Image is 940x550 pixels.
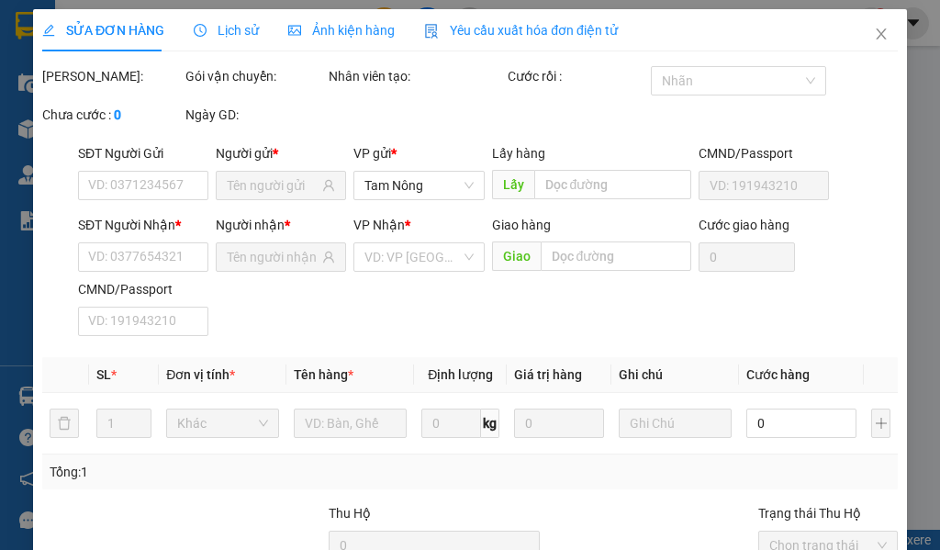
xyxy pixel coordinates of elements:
[540,241,690,271] input: Dọc đường
[364,172,473,199] span: Tam Nông
[353,218,405,232] span: VP Nhận
[12,9,117,44] strong: CÔNG TY TNHH MTV VẬN TẢI
[6,109,92,150] span: Tam Nông
[288,24,301,37] span: picture
[227,247,319,267] input: Tên người nhận
[353,143,484,163] div: VP gửi
[185,66,325,86] div: Gói vận chuyển:
[428,367,493,382] span: Định lượng
[294,367,353,382] span: Tên hàng
[21,47,107,64] strong: HIỆP THÀNH
[746,367,810,382] span: Cước hàng
[491,218,550,232] span: Giao hàng
[611,357,739,393] th: Ghi chú
[329,506,371,521] span: Thu Hộ
[78,215,208,235] div: SĐT Người Nhận
[216,143,346,163] div: Người gửi
[78,279,208,299] div: CMND/Passport
[227,175,319,196] input: Tên người gửi
[6,111,92,149] strong: VP Gửi :
[194,23,259,38] span: Lịch sử
[699,171,829,200] input: VD: 191943210
[491,146,544,161] span: Lấy hàng
[78,143,208,163] div: SĐT Người Gửi
[50,462,365,482] div: Tổng: 1
[491,170,533,199] span: Lấy
[514,409,604,438] input: 0
[329,66,504,86] div: Nhân viên tạo:
[856,9,907,61] button: Close
[114,107,121,122] b: 0
[267,28,369,63] span: Mã ĐH : TN1410250008
[699,218,789,232] label: Cước giao hàng
[514,367,582,382] span: Giá trị hàng
[18,67,109,102] span: Hotline : 1900 633 622
[50,409,79,438] button: delete
[216,215,346,235] div: Người nhận
[424,24,439,39] img: icon
[42,66,182,86] div: [PERSON_NAME]:
[266,66,370,84] span: 15:16:29 [DATE]
[42,24,55,37] span: edit
[871,409,890,438] button: plus
[533,170,690,199] input: Dọc đường
[146,19,237,93] strong: BIÊN NHẬN
[481,409,499,438] span: kg
[166,367,235,382] span: Đơn vị tính
[619,409,732,438] input: Ghi Chú
[699,143,829,163] div: CMND/Passport
[194,24,207,37] span: clock-circle
[294,409,407,438] input: VD: Bàn, Ghế
[699,242,795,272] input: Cước giao hàng
[96,367,111,382] span: SL
[177,410,268,437] span: Khác
[508,66,647,86] div: Cước rồi :
[424,23,618,38] span: Yêu cầu xuất hóa đơn điện tử
[322,179,335,192] span: user
[491,241,540,271] span: Giao
[288,23,395,38] span: Ảnh kiện hàng
[322,251,335,264] span: user
[874,27,889,41] span: close
[42,23,164,38] span: SỬA ĐƠN HÀNG
[185,105,325,125] div: Ngày GD:
[758,503,898,523] div: Trạng thái Thu Hộ
[42,105,182,125] div: Chưa cước :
